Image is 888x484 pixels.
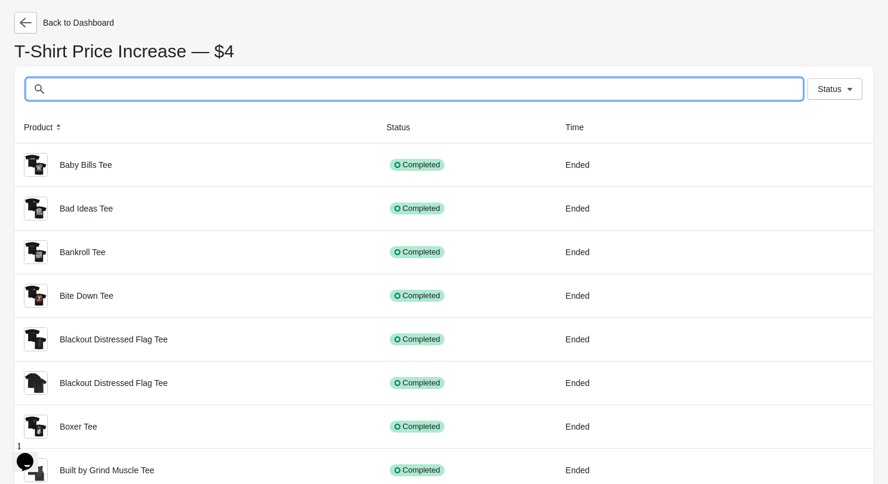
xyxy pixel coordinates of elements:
button: Time [561,117,601,138]
div: Completed [390,333,445,345]
div: Bite Down Tee [24,284,368,308]
button: Status [382,117,427,138]
h1: T-Shirt Price Increase — $4 [14,45,874,66]
div: Completed [390,290,445,302]
div: Completed [390,377,445,389]
div: Back to Dashboard [14,12,874,33]
div: Ended [566,415,656,439]
div: Ended [566,327,656,351]
div: Boxer Tee [24,415,368,439]
div: Blackout Distressed Flag Tee [24,371,368,395]
div: Built by Grind Muscle Tee [24,458,368,482]
div: Completed [390,421,445,433]
div: Ended [566,458,656,482]
div: Bad Ideas Tee [24,197,368,220]
div: Blackout Distressed Flag Tee [24,327,368,351]
span: Status [818,84,841,94]
div: Completed [390,159,445,171]
div: Ended [566,197,656,220]
button: Status [807,78,862,100]
div: Completed [390,246,445,258]
div: Completed [390,464,445,476]
button: Product [19,117,69,138]
iframe: chat widget [12,436,50,472]
div: Ended [566,153,656,177]
div: Ended [566,284,656,308]
div: Baby Bills Tee [24,153,368,177]
div: Ended [566,371,656,395]
div: Ended [566,240,656,264]
div: Completed [390,203,445,215]
div: Bankroll Tee [24,240,368,264]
